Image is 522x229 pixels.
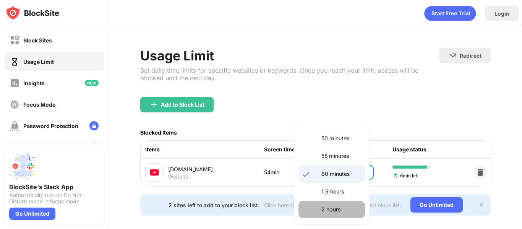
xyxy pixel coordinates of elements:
[321,187,360,196] p: 1.5 hours
[321,134,360,143] p: 50 minutes
[321,205,360,214] p: 2 hours
[321,170,360,178] p: 60 minutes
[321,152,360,160] p: 55 minutes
